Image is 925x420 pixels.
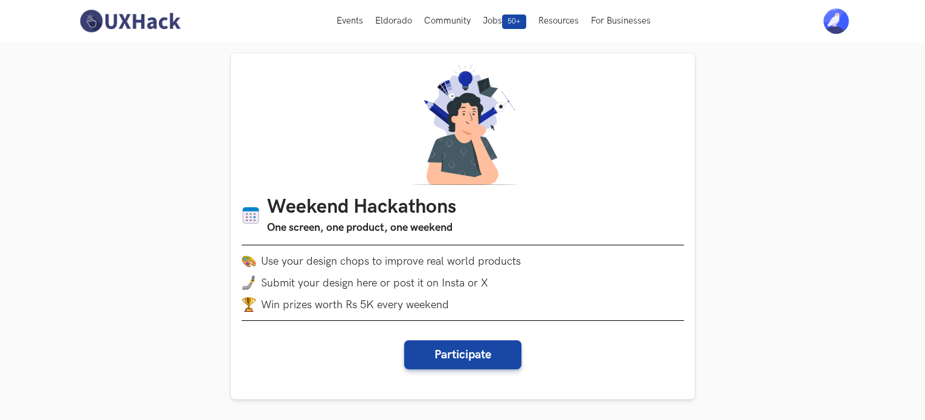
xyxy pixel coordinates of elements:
[267,219,456,236] h3: One screen, one product, one weekend
[242,254,684,268] li: Use your design chops to improve real world products
[267,196,456,219] h1: Weekend Hackathons
[76,8,184,34] img: UXHack-logo.png
[242,297,684,312] li: Win prizes worth Rs 5K every weekend
[242,276,256,290] img: mobile-in-hand.png
[823,8,849,34] img: Your profile pic
[261,277,488,289] span: Submit your design here or post it on Insta or X
[405,64,521,185] img: A designer thinking
[502,15,526,29] span: 50+
[242,254,256,268] img: palette.png
[242,206,260,225] img: Calendar icon
[242,297,256,312] img: trophy.png
[404,340,521,369] button: Participate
